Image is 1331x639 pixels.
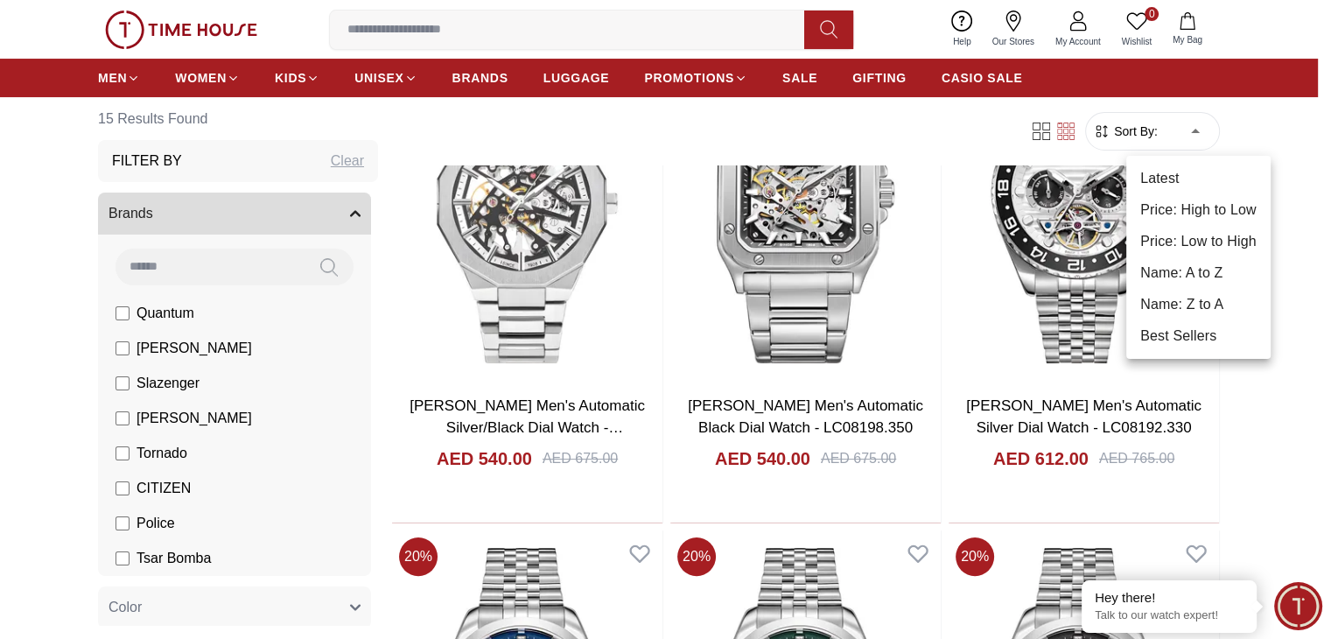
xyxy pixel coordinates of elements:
[1126,194,1271,226] li: Price: High to Low
[1126,226,1271,257] li: Price: Low to High
[1095,589,1243,607] div: Hey there!
[1126,257,1271,289] li: Name: A to Z
[1095,608,1243,623] p: Talk to our watch expert!
[1126,320,1271,352] li: Best Sellers
[1126,163,1271,194] li: Latest
[1274,582,1322,630] div: Chat Widget
[1126,289,1271,320] li: Name: Z to A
